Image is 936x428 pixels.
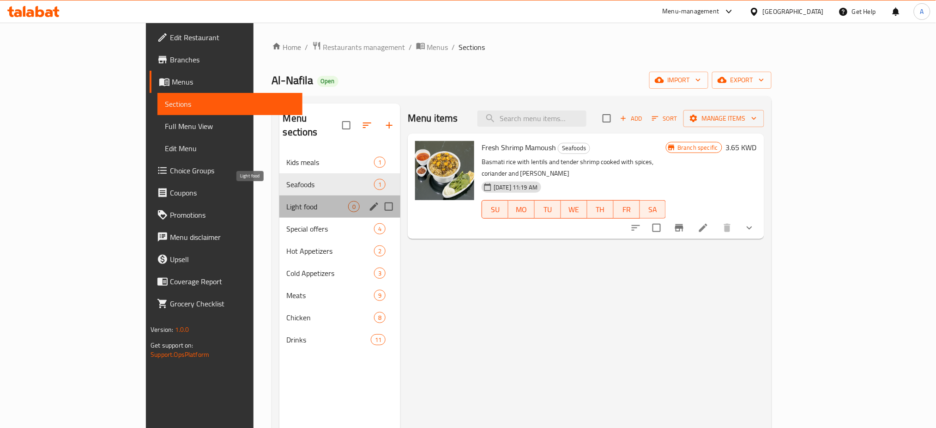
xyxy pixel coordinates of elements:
a: Upsell [150,248,302,270]
a: Edit menu item [698,222,709,233]
h2: Menu items [408,111,458,125]
p: Basmati rice with lentils and tender shrimp cooked with spices, coriander and [PERSON_NAME] [482,156,666,179]
div: Hot Appetizers2 [279,240,401,262]
div: Open [317,76,338,87]
button: Add section [378,114,400,136]
span: Branch specific [674,143,721,152]
div: items [374,268,386,279]
a: Sections [157,93,302,115]
button: TU [535,200,561,219]
div: Seafoods1 [279,173,401,196]
span: import [657,74,701,86]
a: Support.OpsPlatform [151,349,209,361]
img: Fresh Shrimp Mamoush [415,141,474,200]
span: Hot Appetizers [287,245,374,257]
div: Seafoods [558,143,590,154]
a: Restaurants management [312,41,405,53]
span: Edit Menu [165,143,295,154]
div: Menu-management [663,6,719,17]
a: Menus [150,71,302,93]
span: 3 [374,269,385,278]
span: 4 [374,225,385,233]
button: Manage items [683,110,764,127]
button: import [649,72,708,89]
span: 0 [349,202,359,211]
span: Kids meals [287,157,374,168]
span: A [920,6,924,17]
div: items [348,201,360,212]
a: Grocery Checklist [150,293,302,315]
input: search [477,110,586,127]
span: Cold Appetizers [287,268,374,279]
button: show more [738,217,761,239]
span: TH [591,203,610,216]
div: items [374,245,386,257]
span: 8 [374,313,385,322]
a: Full Menu View [157,115,302,137]
button: Branch-specific-item [668,217,690,239]
div: Chicken [287,312,374,323]
span: 9 [374,291,385,300]
div: Drinks11 [279,329,401,351]
span: WE [565,203,584,216]
button: Add [616,111,646,126]
span: 1 [374,158,385,167]
li: / [305,42,308,53]
span: Open [317,77,338,85]
button: delete [716,217,738,239]
div: Special offers [287,223,374,234]
span: export [719,74,764,86]
div: items [374,312,386,323]
a: Edit Restaurant [150,26,302,49]
div: Meats9 [279,284,401,306]
div: items [374,223,386,234]
span: Drinks [287,334,371,345]
span: TU [538,203,557,216]
a: Branches [150,49,302,71]
span: [DATE] 11:19 AM [490,183,541,192]
a: Coupons [150,182,302,204]
a: Edit Menu [157,137,302,159]
span: FR [617,203,636,216]
span: Version: [151,324,173,336]
div: items [371,334,386,345]
div: Kids meals1 [279,151,401,173]
span: Restaurants management [323,42,405,53]
div: Light food0edit [279,196,401,218]
button: FR [614,200,640,219]
span: Choice Groups [170,165,295,176]
span: Get support on: [151,339,193,351]
span: 2 [374,247,385,256]
li: / [409,42,412,53]
button: export [712,72,772,89]
span: MO [512,203,531,216]
span: Meats [287,290,374,301]
span: Sort items [646,111,683,126]
span: Add item [616,111,646,126]
nav: breadcrumb [272,41,772,53]
span: Fresh Shrimp Mamoush [482,141,556,154]
a: Choice Groups [150,159,302,182]
div: Cold Appetizers3 [279,262,401,284]
span: Manage items [691,113,757,124]
div: [GEOGRAPHIC_DATA] [763,6,824,17]
button: Sort [650,111,680,126]
button: TH [587,200,614,219]
button: edit [367,200,381,214]
span: Promotions [170,209,295,220]
h2: Menu sections [283,111,343,139]
span: Full Menu View [165,121,295,132]
span: Sections [165,98,295,110]
a: Promotions [150,204,302,226]
svg: Show Choices [744,222,755,233]
span: Grocery Checklist [170,298,295,309]
a: Menus [416,41,448,53]
div: items [374,290,386,301]
a: Menu disclaimer [150,226,302,248]
span: Sections [459,42,485,53]
span: SU [486,203,505,216]
span: Menu disclaimer [170,232,295,243]
div: items [374,179,386,190]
